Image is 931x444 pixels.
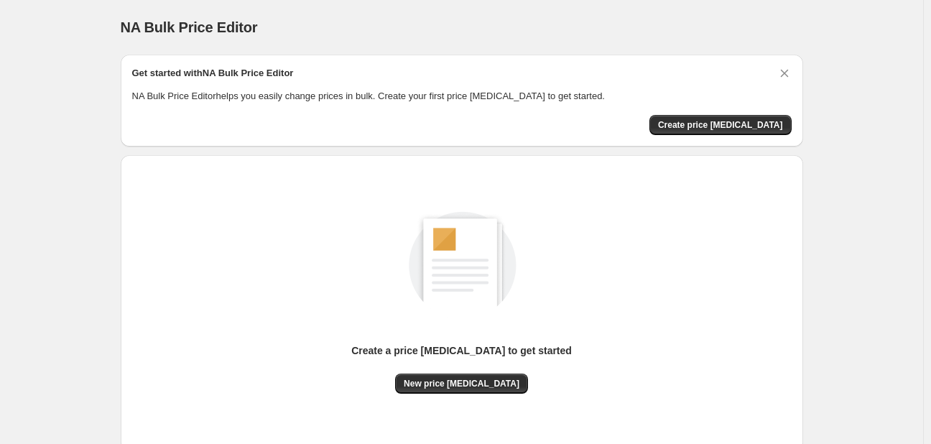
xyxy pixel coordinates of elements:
[658,119,783,131] span: Create price [MEDICAL_DATA]
[404,378,519,389] span: New price [MEDICAL_DATA]
[649,115,792,135] button: Create price change job
[777,66,792,80] button: Dismiss card
[132,66,294,80] h2: Get started with NA Bulk Price Editor
[132,89,792,103] p: NA Bulk Price Editor helps you easily change prices in bulk. Create your first price [MEDICAL_DAT...
[395,374,528,394] button: New price [MEDICAL_DATA]
[121,19,258,35] span: NA Bulk Price Editor
[351,343,572,358] p: Create a price [MEDICAL_DATA] to get started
